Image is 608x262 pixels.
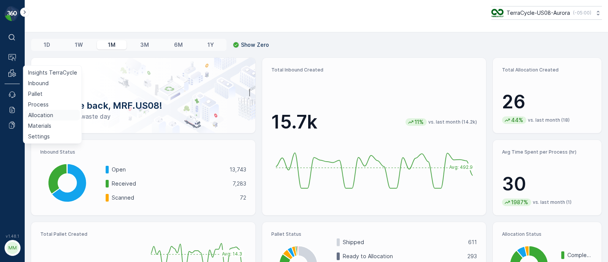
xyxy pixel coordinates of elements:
[233,180,246,187] p: 7,283
[468,238,477,246] p: 611
[5,234,20,238] span: v 1.48.1
[343,252,463,260] p: Ready to Allocation
[240,194,246,202] p: 72
[112,180,228,187] p: Received
[207,41,214,49] p: 1Y
[510,198,529,206] p: 1987%
[533,199,572,205] p: vs. last month (1)
[44,41,50,49] p: 1D
[491,6,602,20] button: TerraCycle-US08-Aurora(-05:00)
[140,41,149,49] p: 3M
[414,118,424,126] p: 11%
[467,252,477,260] p: 293
[5,6,20,21] img: logo
[108,41,116,49] p: 1M
[502,149,592,155] p: Avg Time Spent per Process (hr)
[75,41,83,49] p: 1W
[502,231,592,237] p: Allocation Status
[502,173,592,195] p: 30
[112,166,225,173] p: Open
[502,91,592,113] p: 26
[428,119,477,125] p: vs. last month (14.2k)
[241,41,269,49] p: Show Zero
[507,9,570,17] p: TerraCycle-US08-Aurora
[271,67,477,73] p: Total Inbound Created
[43,100,243,112] p: Welcome back, MRF.US08!
[40,231,140,237] p: Total Pallet Created
[6,242,19,254] div: MM
[528,117,570,123] p: vs. last month (18)
[510,116,524,124] p: 44%
[502,67,592,73] p: Total Allocation Created
[230,166,246,173] p: 13,743
[567,251,592,259] p: Completed
[43,112,243,121] p: Have a zero-waste day
[271,111,317,133] p: 15.7k
[491,9,503,17] img: image_ci7OI47.png
[112,194,235,202] p: Scanned
[343,238,464,246] p: Shipped
[5,240,20,256] button: MM
[573,10,591,16] p: ( -05:00 )
[271,231,477,237] p: Pallet Status
[40,149,246,155] p: Inbound Status
[174,41,183,49] p: 6M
